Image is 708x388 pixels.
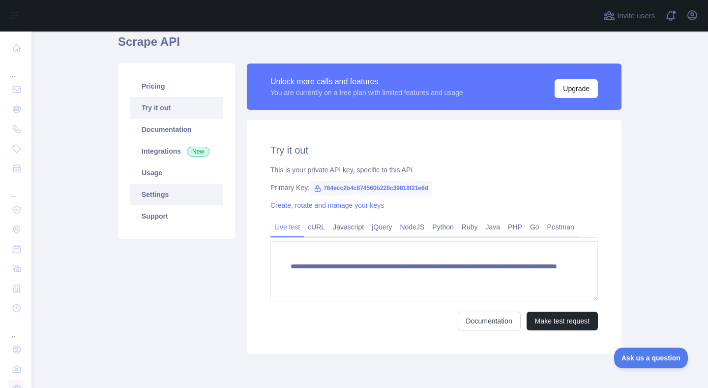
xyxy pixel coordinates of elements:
[187,147,209,157] span: New
[601,8,657,24] button: Invite users
[396,219,428,235] a: NodeJS
[368,219,396,235] a: jQuery
[458,219,482,235] a: Ruby
[617,10,655,22] span: Invite users
[555,79,598,98] button: Upgrade
[8,179,24,199] div: ...
[270,143,598,157] h2: Try it out
[504,219,526,235] a: PHP
[270,183,598,193] div: Primary Key:
[458,312,521,330] a: Documentation
[482,219,504,235] a: Java
[543,219,578,235] a: Postman
[614,348,688,368] iframe: Toggle Customer Support
[130,162,223,184] a: Usage
[270,219,304,235] a: Live test
[118,34,621,58] h1: Scrape API
[130,119,223,140] a: Documentation
[329,219,368,235] a: Javascript
[428,219,458,235] a: Python
[270,201,384,209] a: Create, rotate and manage your keys
[8,59,24,79] div: ...
[270,165,598,175] div: This is your private API key, specific to this API.
[130,97,223,119] a: Try it out
[270,88,463,97] div: You are currently on a free plan with limited features and usage
[527,312,598,330] button: Make test request
[130,140,223,162] a: Integrations New
[130,205,223,227] a: Support
[526,219,543,235] a: Go
[130,184,223,205] a: Settings
[310,181,432,195] span: 784ecc2b4c874560b228c39818f21e6d
[130,75,223,97] a: Pricing
[8,319,24,339] div: ...
[304,219,329,235] a: cURL
[270,76,463,88] div: Unlock more calls and features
